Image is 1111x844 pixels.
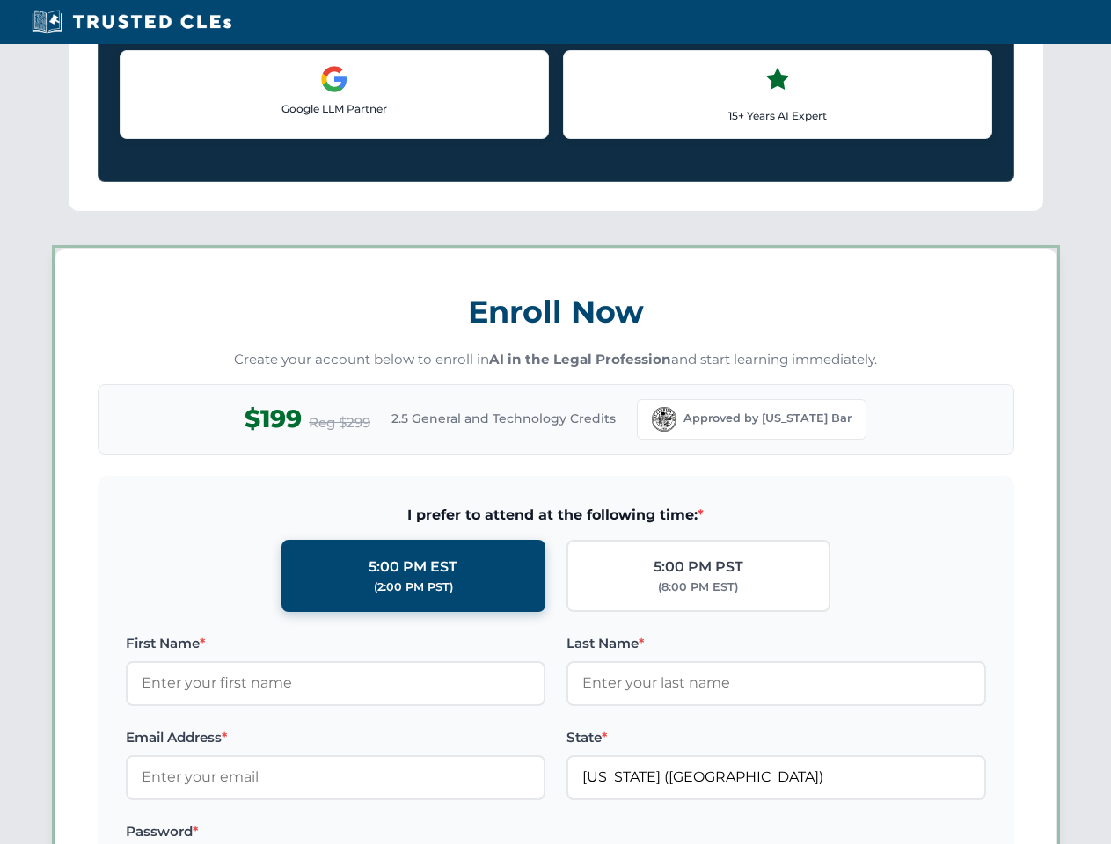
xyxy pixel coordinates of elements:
div: (2:00 PM PST) [374,578,453,596]
p: Google LLM Partner [135,100,534,117]
img: Florida Bar [652,407,676,432]
label: Email Address [126,727,545,748]
div: 5:00 PM PST [654,556,743,578]
div: (8:00 PM EST) [658,578,738,596]
span: 2.5 General and Technology Credits [391,409,616,428]
label: State [566,727,986,748]
img: Trusted CLEs [26,9,237,35]
strong: AI in the Legal Profession [489,351,671,367]
label: First Name [126,633,545,654]
span: Approved by [US_STATE] Bar [683,410,852,427]
p: Create your account below to enroll in and start learning immediately. [98,350,1014,370]
input: Enter your first name [126,661,545,705]
img: Google [320,65,348,93]
div: 5:00 PM EST [369,556,457,578]
input: Florida (FL) [566,755,986,799]
input: Enter your last name [566,661,986,705]
h3: Enroll Now [98,284,1014,339]
p: 15+ Years AI Expert [578,107,977,124]
span: Reg $299 [309,412,370,433]
span: $199 [245,399,302,439]
label: Last Name [566,633,986,654]
span: I prefer to attend at the following time: [126,504,986,527]
input: Enter your email [126,755,545,799]
label: Password [126,821,545,842]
